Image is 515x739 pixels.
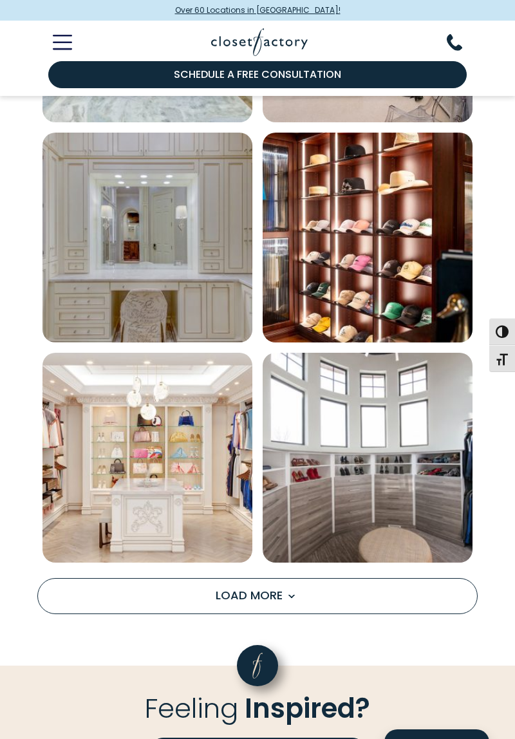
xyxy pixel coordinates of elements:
[489,345,515,372] button: Toggle Font size
[37,35,72,50] button: Toggle Mobile Menu
[263,133,473,342] a: Open inspiration gallery to preview enlarged image
[145,689,238,727] span: Feeling
[37,578,478,614] button: Load more inspiration gallery images
[48,61,467,88] a: Schedule a Free Consultation
[263,133,473,342] img: Sophisticated wardrobe suite with floor-to-ceiling fluted glass doors, wraparound cabinetry, and ...
[263,353,473,563] a: Open inspiration gallery to preview enlarged image
[42,133,252,342] a: Open inspiration gallery to preview enlarged image
[447,34,478,51] button: Phone Number
[42,133,252,342] img: Full vanity suite built into a dressing room with glass insert cabinet doors and integrated light...
[211,28,308,56] img: Closet Factory Logo
[42,353,252,563] a: Open inspiration gallery to preview enlarged image
[42,353,252,563] img: Custom walk-in solid wood system with open glass shelving, crown molding, and decorative appliques.
[175,5,341,16] span: Over 60 Locations in [GEOGRAPHIC_DATA]!
[489,318,515,345] button: Toggle High Contrast
[263,353,473,563] img: Circular walk-in closet with modern gray drawers lining the curved walls, topped with open shoe s...
[216,587,299,603] span: Load More
[245,689,370,727] span: Inspired?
